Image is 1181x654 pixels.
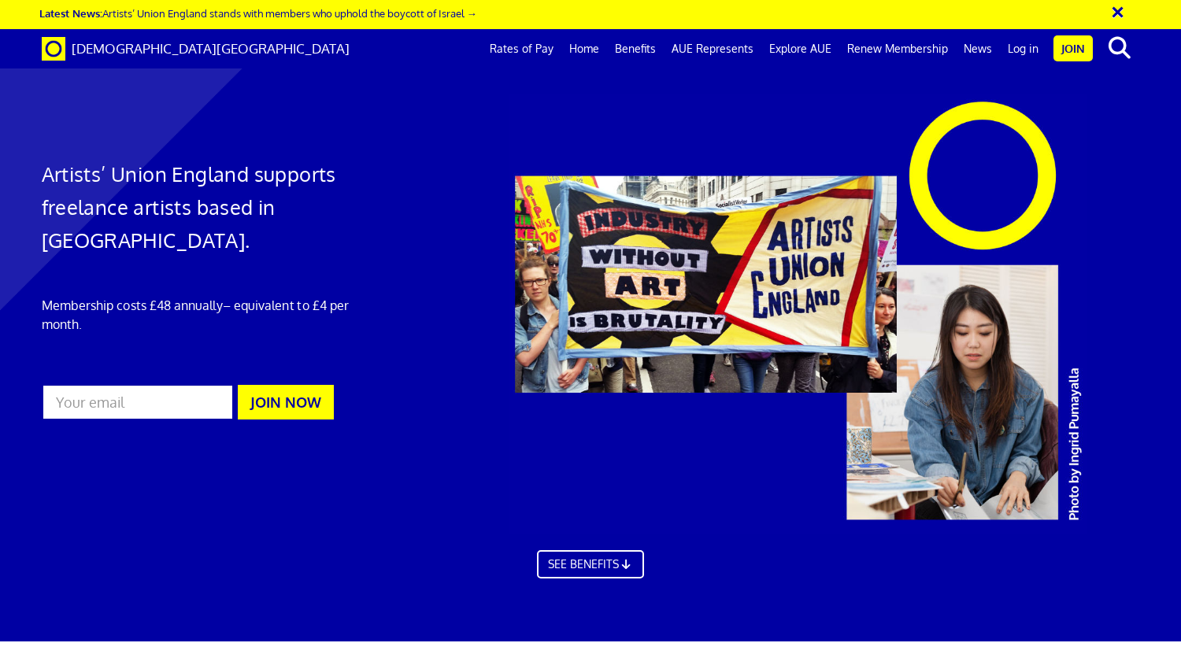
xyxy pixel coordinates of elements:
button: search [1096,31,1144,65]
input: Your email [42,384,235,420]
a: Rates of Pay [482,29,561,68]
a: Brand [DEMOGRAPHIC_DATA][GEOGRAPHIC_DATA] [30,29,361,68]
a: Latest News:Artists’ Union England stands with members who uphold the boycott of Israel → [39,6,477,20]
a: Home [561,29,607,68]
strong: Latest News: [39,6,102,20]
a: News [956,29,1000,68]
h1: Artists’ Union England supports freelance artists based in [GEOGRAPHIC_DATA]. [42,157,392,257]
span: [DEMOGRAPHIC_DATA][GEOGRAPHIC_DATA] [72,40,350,57]
a: Explore AUE [761,29,839,68]
a: Log in [1000,29,1046,68]
button: JOIN NOW [238,385,334,419]
a: Join [1053,35,1093,61]
a: SEE BENEFITS [537,550,644,578]
a: Renew Membership [839,29,956,68]
a: Benefits [607,29,664,68]
a: AUE Represents [664,29,761,68]
p: Membership costs £48 annually – equivalent to £4 per month. [42,296,392,334]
